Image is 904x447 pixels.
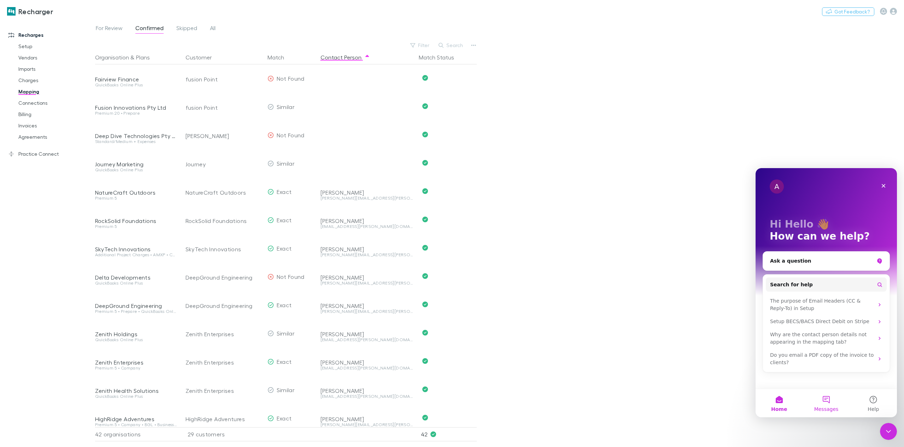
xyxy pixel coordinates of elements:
[95,50,129,64] button: Organisation
[95,111,177,115] div: Premium 20 • Prepare
[268,50,293,64] button: Match
[95,281,177,285] div: QuickBooks Online Plus
[186,320,262,348] div: Zenith Enterprises
[422,103,428,109] svg: Confirmed
[11,97,99,109] a: Connections
[186,405,262,433] div: HighRidge Adventures
[176,24,197,34] span: Skipped
[95,359,177,366] div: Zenith Enterprises
[422,188,428,194] svg: Confirmed
[277,273,305,280] span: Not Found
[321,217,413,224] div: [PERSON_NAME]
[95,387,177,394] div: Zenith Health Solutions
[422,415,428,420] svg: Confirmed
[422,386,428,392] svg: Confirmed
[321,387,413,394] div: [PERSON_NAME]
[95,246,177,253] div: SkyTech Innovations
[186,263,262,292] div: DeepGround Engineering
[186,377,262,405] div: Zenith Enterprises
[180,427,265,441] div: 29 customers
[277,160,295,167] span: Similar
[95,132,177,139] div: Deep Dive Technologies Pty Ltd
[321,281,413,285] div: [PERSON_NAME][EMAIL_ADDRESS][PERSON_NAME][DOMAIN_NAME]
[321,338,413,342] div: [EMAIL_ADDRESS][PERSON_NAME][DOMAIN_NAME]
[321,359,413,366] div: [PERSON_NAME]
[186,348,262,377] div: Zenith Enterprises
[11,52,99,63] a: Vendors
[186,235,262,263] div: SkyTech Innovations
[11,131,99,143] a: Agreements
[1,29,99,41] a: Recharges
[186,65,262,93] div: fusion Point
[756,168,897,417] iframe: Intercom live chat
[95,423,177,427] div: Premium 5 • Company • BGL • Business • Xero
[95,161,177,168] div: Journey Marketing
[95,302,177,309] div: DeepGround Engineering
[422,273,428,279] svg: Confirmed
[95,139,177,144] div: Standard/Medium + Expenses
[277,245,292,252] span: Exact
[95,427,180,441] div: 42 organisations
[18,7,53,16] h3: Recharger
[3,3,57,20] a: Recharger
[186,178,262,207] div: NatureCraft Outdoors
[321,423,413,427] div: [PERSON_NAME][EMAIL_ADDRESS][PERSON_NAME][DOMAIN_NAME]
[210,24,216,34] span: All
[321,394,413,399] div: [EMAIL_ADDRESS][PERSON_NAME][DOMAIN_NAME]
[11,120,99,131] a: Invoices
[321,331,413,338] div: [PERSON_NAME]
[95,309,177,314] div: Premium 5 • Prepare • QuickBooks Online Plus
[277,415,292,422] span: Exact
[422,160,428,166] svg: Confirmed
[321,416,413,423] div: [PERSON_NAME]
[11,86,99,97] a: Mapping
[186,93,262,122] div: fusion Point
[95,416,177,423] div: HighRidge Adventures
[422,75,428,81] svg: Confirmed
[11,63,99,75] a: Imports
[277,188,292,195] span: Exact
[277,386,295,393] span: Similar
[95,331,177,338] div: Zenith Holdings
[822,7,874,16] button: Got Feedback?
[321,366,413,370] div: [EMAIL_ADDRESS][PERSON_NAME][DOMAIN_NAME]
[321,302,413,309] div: [PERSON_NAME]
[321,246,413,253] div: [PERSON_NAME]
[186,207,262,235] div: RockSolid Foundations
[95,224,177,229] div: Premium 5
[880,423,897,440] iframe: Intercom live chat
[422,358,428,364] svg: Confirmed
[11,75,99,86] a: Charges
[407,41,434,50] button: Filter
[277,132,305,138] span: Not Found
[321,224,413,229] div: [EMAIL_ADDRESS][PERSON_NAME][DOMAIN_NAME]
[135,24,164,34] span: Confirmed
[95,274,177,281] div: Delta Developments
[419,50,463,64] button: Match Status
[136,50,150,64] button: Plans
[321,274,413,281] div: [PERSON_NAME]
[277,330,295,337] span: Similar
[95,217,177,224] div: RockSolid Foundations
[321,50,370,64] button: Contact Person
[277,103,295,110] span: Similar
[277,358,292,365] span: Exact
[186,292,262,320] div: DeepGround Engineering
[95,366,177,370] div: Premium 5 • Company
[321,189,413,196] div: [PERSON_NAME]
